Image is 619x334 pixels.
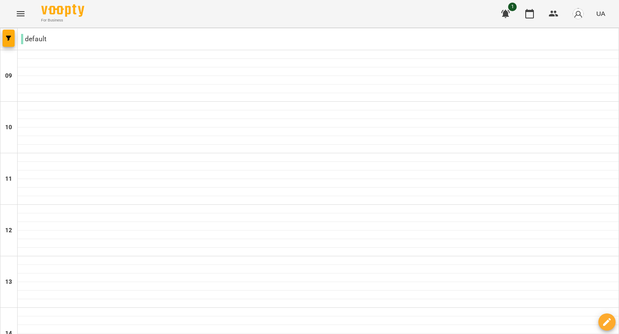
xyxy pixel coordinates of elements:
[21,34,46,44] p: default
[41,4,84,17] img: Voopty Logo
[5,123,12,132] h6: 10
[596,9,605,18] span: UA
[41,18,84,23] span: For Business
[5,71,12,81] h6: 09
[593,6,609,21] button: UA
[572,8,584,20] img: avatar_s.png
[5,277,12,287] h6: 13
[5,174,12,184] h6: 11
[508,3,517,11] span: 1
[5,226,12,235] h6: 12
[10,3,31,24] button: Menu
